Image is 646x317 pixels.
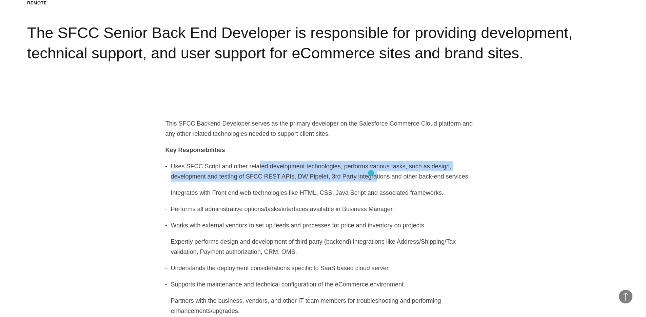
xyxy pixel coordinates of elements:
[619,290,632,303] button: Back to Top
[27,23,619,64] h2: The SFCC Senior Back End Developer is responsible for providing development, technical support, a...
[165,296,481,316] li: Partners with the business, vendors, and other IT team members for troubleshooting and performing...
[165,188,481,198] li: Integrates with Front end web technologies like HTML, CSS, Java Script and associated frameworks.
[165,237,481,257] li: Expertly performs design and development of third party (backend) integrations like Address/Shipp...
[165,204,481,214] li: Performs all administrative options/tasks/interfaces available in Business Manager.
[165,147,225,153] strong: Key Responsibilities
[165,263,481,273] li: Understands the deployment considerations specific to SaaS based cloud server.
[165,220,481,230] li: Works with external vendors to set up feeds and processes for price and inventory on projects.
[165,161,481,182] li: Uses SFCC Script and other related development technologies, performs various tasks, such as desi...
[165,279,481,290] li: Supports the maintenance and technical configuration of the eCommerce environment.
